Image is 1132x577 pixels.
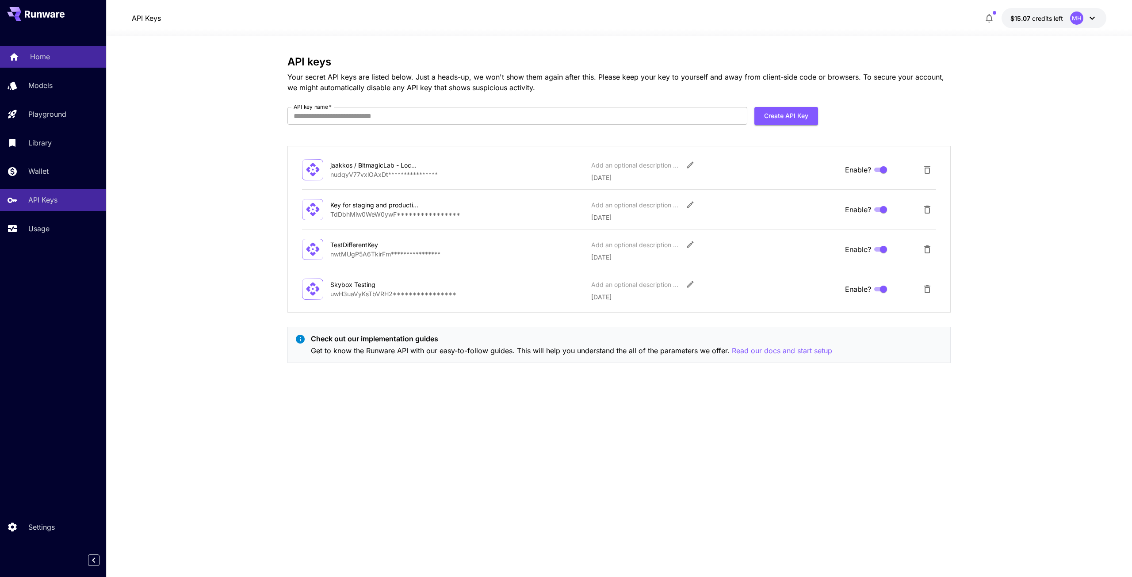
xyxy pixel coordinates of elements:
[682,237,698,252] button: Edit
[918,161,936,179] button: Delete API Key
[845,244,871,255] span: Enable?
[682,276,698,292] button: Edit
[330,240,419,249] div: TestDifferentKey
[311,345,832,356] p: Get to know the Runware API with our easy-to-follow guides. This will help you understand the all...
[1070,11,1083,25] div: MH
[732,345,832,356] button: Read our docs and start setup
[918,280,936,298] button: Delete API Key
[28,138,52,148] p: Library
[1032,15,1063,22] span: credits left
[591,292,838,302] p: [DATE]
[1010,15,1032,22] span: $15.07
[311,333,832,344] p: Check out our implementation guides
[330,280,419,289] div: Skybox Testing
[591,213,838,222] p: [DATE]
[88,554,99,566] button: Collapse sidebar
[591,252,838,262] p: [DATE]
[30,51,50,62] p: Home
[682,157,698,173] button: Edit
[1002,8,1106,28] button: $15.07149MH
[754,107,818,125] button: Create API Key
[591,160,680,170] div: Add an optional description or comment
[918,241,936,258] button: Delete API Key
[28,522,55,532] p: Settings
[1010,14,1063,23] div: $15.07149
[591,240,680,249] div: Add an optional description or comment
[28,109,66,119] p: Playground
[845,284,871,294] span: Enable?
[95,552,106,568] div: Collapse sidebar
[591,200,680,210] div: Add an optional description or comment
[682,197,698,213] button: Edit
[330,160,419,170] div: jaakkos / BitmagicLab - Local Dev
[132,13,161,23] nav: breadcrumb
[845,204,871,215] span: Enable?
[591,173,838,182] p: [DATE]
[28,195,57,205] p: API Keys
[287,56,951,68] h3: API keys
[132,13,161,23] a: API Keys
[294,103,332,111] label: API key name
[28,166,49,176] p: Wallet
[330,200,419,210] div: Key for staging and production
[845,164,871,175] span: Enable?
[591,280,680,289] div: Add an optional description or comment
[918,201,936,218] button: Delete API Key
[28,80,53,91] p: Models
[287,72,951,93] p: Your secret API keys are listed below. Just a heads-up, we won't show them again after this. Plea...
[28,223,50,234] p: Usage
